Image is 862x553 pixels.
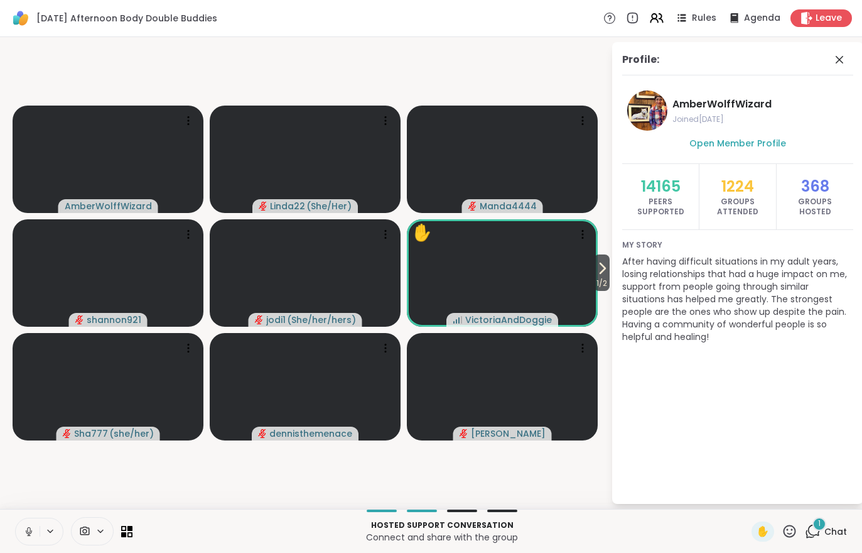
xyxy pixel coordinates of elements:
[306,200,352,212] span: ( She/Her )
[622,52,659,67] div: Profile:
[465,314,552,326] span: VictoriaAndDoggie
[259,202,267,211] span: audio-muted
[269,427,352,440] span: dennisthemenace
[721,177,754,197] span: 1224
[594,276,610,291] span: 1 / 2
[75,315,84,324] span: audio-muted
[258,429,267,438] span: audio-muted
[36,12,217,25] span: [DATE] Afternoon Body Double Buddies
[460,429,468,438] span: audio-muted
[266,314,286,326] span: jodi1
[468,202,477,211] span: audio-muted
[635,197,686,217] span: Peers Supported
[471,427,546,440] span: [PERSON_NAME]
[627,90,667,131] img: AmberWolffWizard
[818,518,821,529] span: 1
[287,314,356,326] span: ( She/her/hers )
[689,137,786,150] span: Open Member Profile
[744,12,780,25] span: Agenda
[63,429,72,438] span: audio-muted
[757,524,769,539] span: ✋
[641,177,681,197] span: 14165
[412,221,432,245] div: ✋
[87,314,141,326] span: shannon921
[255,315,264,324] span: audio-muted
[692,12,716,25] span: Rules
[270,200,305,212] span: Linda22
[65,200,152,212] span: AmberWolffWizard
[672,97,848,112] span: AmberWolffWizard
[480,200,537,212] span: Manda4444
[622,255,853,343] p: After having difficult situations in my adult years, losing relationships that had a huge impact ...
[672,114,848,124] span: Joined [DATE]
[74,427,108,440] span: Sha777
[594,255,610,291] button: 1/2
[801,177,829,197] span: 368
[816,12,842,25] span: Leave
[622,240,853,250] span: My story
[109,427,154,440] span: ( she/her )
[712,197,763,217] span: Groups Attended
[140,531,744,544] p: Connect and share with the group
[140,520,744,531] p: Hosted support conversation
[10,8,31,29] img: ShareWell Logomark
[789,197,841,217] span: Groups Hosted
[824,525,847,538] span: Chat
[689,136,786,151] a: Open Member Profile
